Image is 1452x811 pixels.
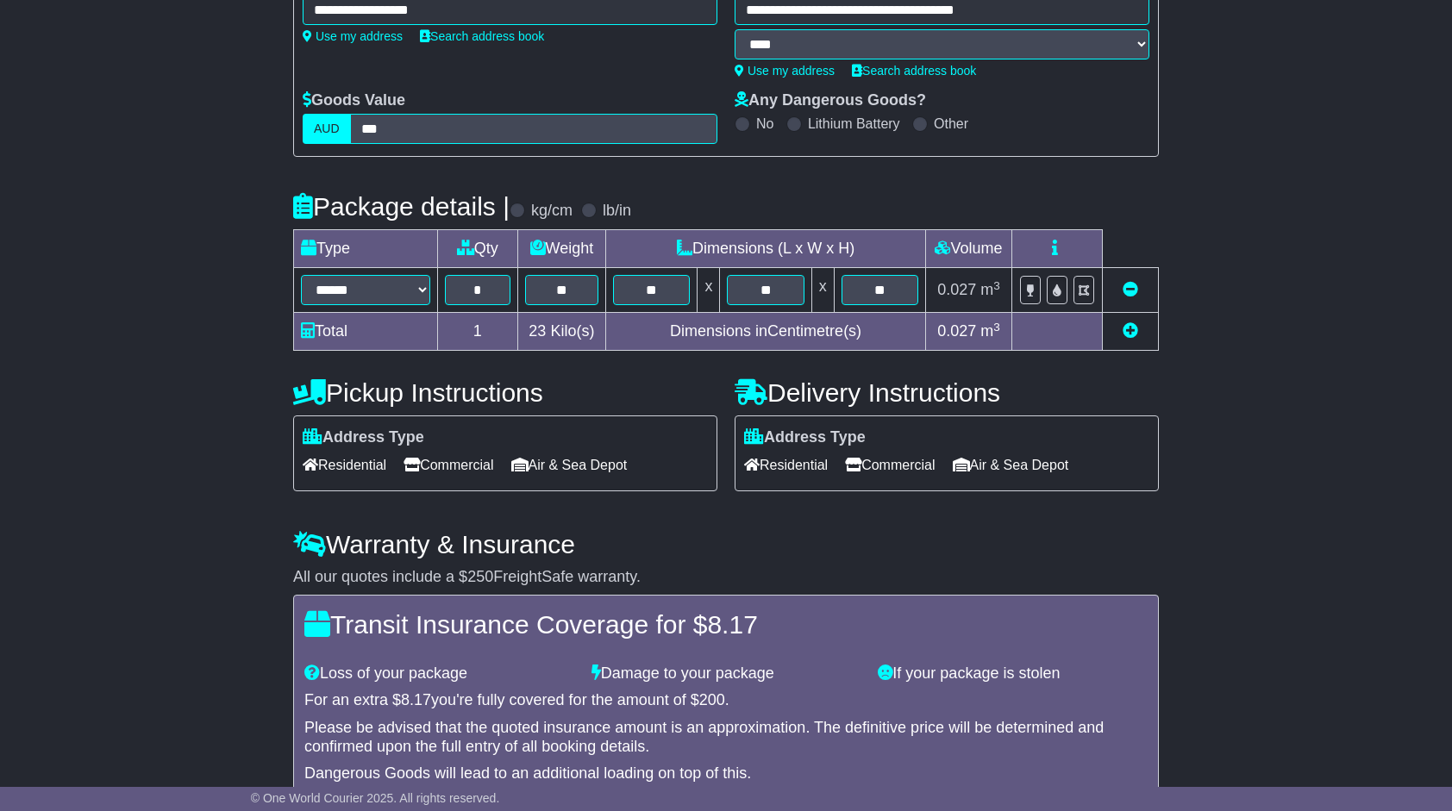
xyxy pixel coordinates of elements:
a: Use my address [303,29,403,43]
td: Dimensions (L x W x H) [606,230,926,268]
div: Please be advised that the quoted insurance amount is an approximation. The definitive price will... [304,719,1148,756]
h4: Transit Insurance Coverage for $ [304,610,1148,639]
sup: 3 [993,321,1000,334]
span: Commercial [845,452,935,478]
span: Air & Sea Depot [511,452,628,478]
span: Air & Sea Depot [953,452,1069,478]
span: m [980,322,1000,340]
span: 200 [699,691,725,708]
td: Type [294,230,438,268]
span: Residential [744,452,828,478]
span: Commercial [404,452,493,478]
td: x [698,268,720,313]
sup: 3 [993,279,1000,292]
label: Lithium Battery [808,115,900,132]
h4: Delivery Instructions [735,378,1159,407]
div: For an extra $ you're fully covered for the amount of $ . [304,691,1148,710]
label: No [756,115,773,132]
div: All our quotes include a $ FreightSafe warranty. [293,568,1159,587]
td: 1 [438,313,518,351]
td: Qty [438,230,518,268]
label: lb/in [603,202,631,221]
td: x [811,268,834,313]
a: Search address book [420,29,544,43]
label: kg/cm [531,202,573,221]
label: Any Dangerous Goods? [735,91,926,110]
h4: Pickup Instructions [293,378,717,407]
td: Volume [925,230,1011,268]
td: Kilo(s) [517,313,606,351]
h4: Package details | [293,192,510,221]
div: Damage to your package [583,664,870,683]
a: Search address book [852,64,976,78]
span: 0.027 [937,322,976,340]
td: Weight [517,230,606,268]
span: 0.027 [937,281,976,298]
div: If your package is stolen [869,664,1156,683]
h4: Warranty & Insurance [293,530,1159,558]
td: Total [294,313,438,351]
a: Remove this item [1123,281,1138,298]
span: 250 [467,568,493,585]
label: Other [934,115,968,132]
span: m [980,281,1000,298]
td: Dimensions in Centimetre(s) [606,313,926,351]
div: Loss of your package [296,664,583,683]
span: Residential [303,452,386,478]
label: Address Type [744,428,866,447]
label: Address Type [303,428,424,447]
div: Dangerous Goods will lead to an additional loading on top of this. [304,764,1148,783]
span: 8.17 [707,610,757,639]
span: 8.17 [401,691,431,708]
label: Goods Value [303,91,405,110]
a: Use my address [735,64,835,78]
a: Add new item [1123,322,1138,340]
label: AUD [303,114,351,144]
span: 23 [529,322,546,340]
span: © One World Courier 2025. All rights reserved. [251,791,500,805]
